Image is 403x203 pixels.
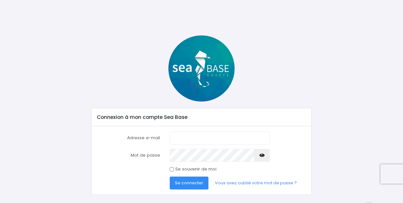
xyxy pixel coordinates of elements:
label: Se souvenir de moi [175,166,217,172]
span: Se connecter [175,180,203,186]
a: Vous avez oublié votre mot de passe ? [210,177,302,189]
label: Mot de passe [92,149,165,162]
label: Adresse e-mail [92,131,165,144]
div: Connexion à mon compte Sea Base [92,108,311,126]
button: Se connecter [170,177,208,189]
